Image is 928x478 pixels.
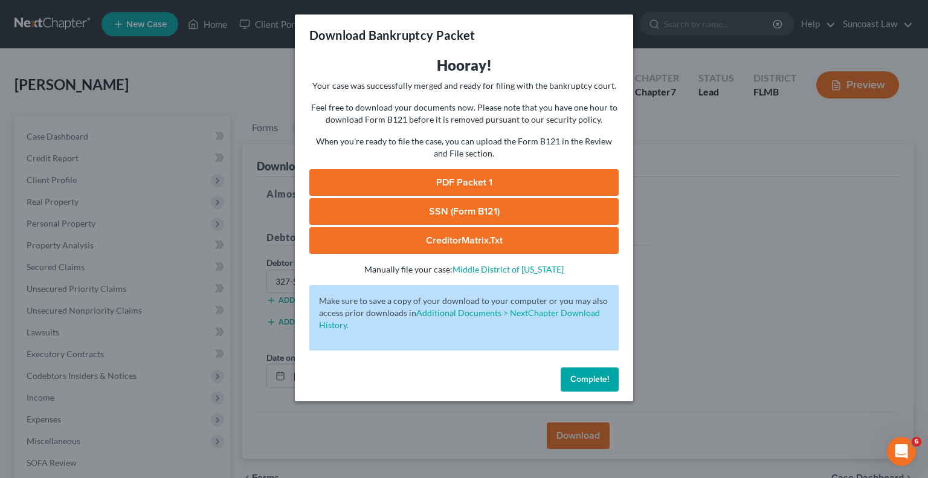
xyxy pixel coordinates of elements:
[453,264,564,274] a: Middle District of [US_STATE]
[309,169,619,196] a: PDF Packet 1
[570,374,609,384] span: Complete!
[309,27,475,44] h3: Download Bankruptcy Packet
[309,102,619,126] p: Feel free to download your documents now. Please note that you have one hour to download Form B12...
[309,263,619,276] p: Manually file your case:
[319,308,600,330] a: Additional Documents > NextChapter Download History.
[309,80,619,92] p: Your case was successfully merged and ready for filing with the bankruptcy court.
[887,437,916,466] iframe: Intercom live chat
[309,227,619,254] a: CreditorMatrix.txt
[319,295,609,331] p: Make sure to save a copy of your download to your computer or you may also access prior downloads in
[912,437,921,447] span: 6
[309,198,619,225] a: SSN (Form B121)
[309,135,619,160] p: When you're ready to file the case, you can upload the Form B121 in the Review and File section.
[309,56,619,75] h3: Hooray!
[561,367,619,392] button: Complete!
